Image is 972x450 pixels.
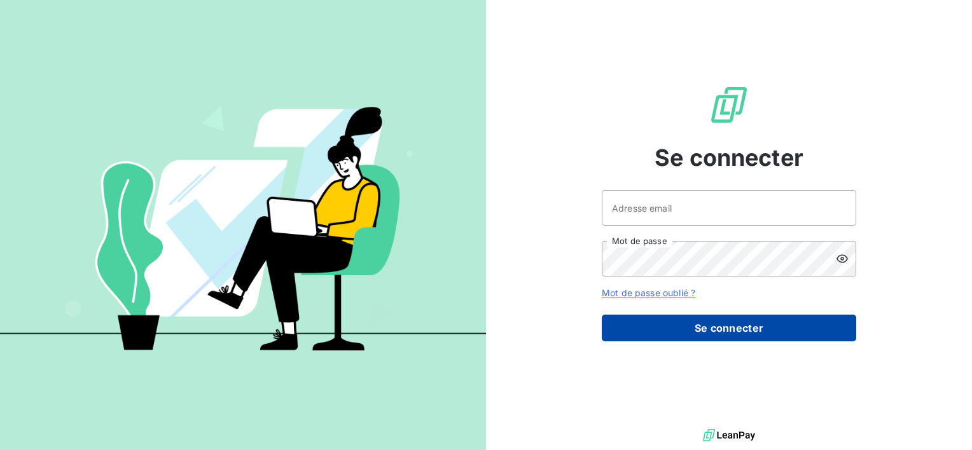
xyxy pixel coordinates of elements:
[602,190,856,226] input: placeholder
[602,287,695,298] a: Mot de passe oublié ?
[709,85,749,125] img: Logo LeanPay
[655,140,803,175] span: Se connecter
[602,315,856,341] button: Se connecter
[703,426,755,445] img: logo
